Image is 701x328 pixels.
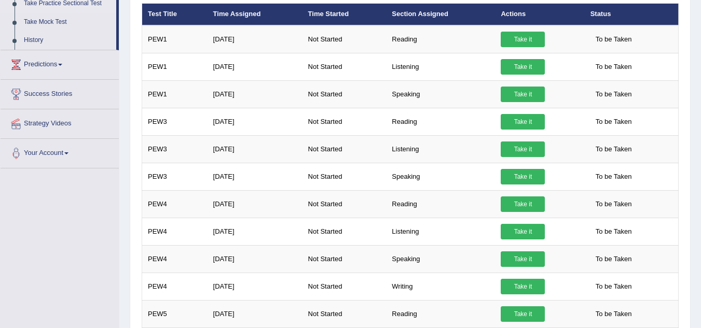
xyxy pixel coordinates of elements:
[208,53,303,80] td: [DATE]
[303,300,387,327] td: Not Started
[386,25,495,53] td: Reading
[590,59,637,75] span: To be Taken
[386,300,495,327] td: Reading
[303,80,387,108] td: Not Started
[386,80,495,108] td: Speaking
[501,114,545,130] a: Take it
[501,32,545,47] a: Take it
[208,218,303,245] td: [DATE]
[501,87,545,102] a: Take it
[590,251,637,267] span: To be Taken
[208,163,303,190] td: [DATE]
[303,53,387,80] td: Not Started
[501,59,545,75] a: Take it
[208,80,303,108] td: [DATE]
[303,245,387,273] td: Not Started
[142,4,208,25] th: Test Title
[386,190,495,218] td: Reading
[590,279,637,294] span: To be Taken
[501,224,545,239] a: Take it
[590,306,637,322] span: To be Taken
[501,306,545,322] a: Take it
[590,114,637,130] span: To be Taken
[386,245,495,273] td: Speaking
[208,108,303,135] td: [DATE]
[386,108,495,135] td: Reading
[208,25,303,53] td: [DATE]
[590,87,637,102] span: To be Taken
[142,80,208,108] td: PEW1
[495,4,584,25] th: Actions
[142,273,208,300] td: PEW4
[208,273,303,300] td: [DATE]
[1,139,119,165] a: Your Account
[585,4,679,25] th: Status
[303,163,387,190] td: Not Started
[501,196,545,212] a: Take it
[142,108,208,135] td: PEW3
[142,300,208,327] td: PEW5
[501,279,545,294] a: Take it
[142,25,208,53] td: PEW1
[19,13,116,32] a: Take Mock Test
[386,218,495,245] td: Listening
[501,141,545,157] a: Take it
[142,218,208,245] td: PEW4
[1,109,119,135] a: Strategy Videos
[208,190,303,218] td: [DATE]
[386,53,495,80] td: Listening
[303,190,387,218] td: Not Started
[142,135,208,163] td: PEW3
[208,4,303,25] th: Time Assigned
[386,273,495,300] td: Writing
[590,169,637,184] span: To be Taken
[303,108,387,135] td: Not Started
[1,80,119,106] a: Success Stories
[303,25,387,53] td: Not Started
[386,135,495,163] td: Listening
[386,4,495,25] th: Section Assigned
[208,300,303,327] td: [DATE]
[142,53,208,80] td: PEW1
[590,141,637,157] span: To be Taken
[208,245,303,273] td: [DATE]
[590,196,637,212] span: To be Taken
[386,163,495,190] td: Speaking
[19,31,116,50] a: History
[208,135,303,163] td: [DATE]
[303,218,387,245] td: Not Started
[303,273,387,300] td: Not Started
[303,4,387,25] th: Time Started
[142,190,208,218] td: PEW4
[590,224,637,239] span: To be Taken
[142,245,208,273] td: PEW4
[142,163,208,190] td: PEW3
[590,32,637,47] span: To be Taken
[1,50,119,76] a: Predictions
[303,135,387,163] td: Not Started
[501,169,545,184] a: Take it
[501,251,545,267] a: Take it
